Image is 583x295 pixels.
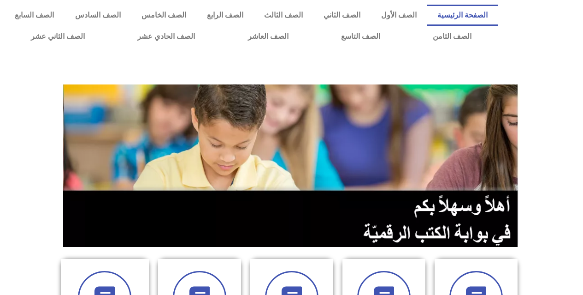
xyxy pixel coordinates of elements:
[427,5,498,26] a: الصفحة الرئيسية
[65,5,131,26] a: الصف السادس
[313,5,371,26] a: الصف الثاني
[196,5,253,26] a: الصف الرابع
[131,5,196,26] a: الصف الخامس
[315,26,406,47] a: الصف التاسع
[5,5,65,26] a: الصف السابع
[5,26,111,47] a: الصف الثاني عشر
[406,26,498,47] a: الصف الثامن
[111,26,221,47] a: الصف الحادي عشر
[371,5,427,26] a: الصف الأول
[253,5,313,26] a: الصف الثالث
[222,26,315,47] a: الصف العاشر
